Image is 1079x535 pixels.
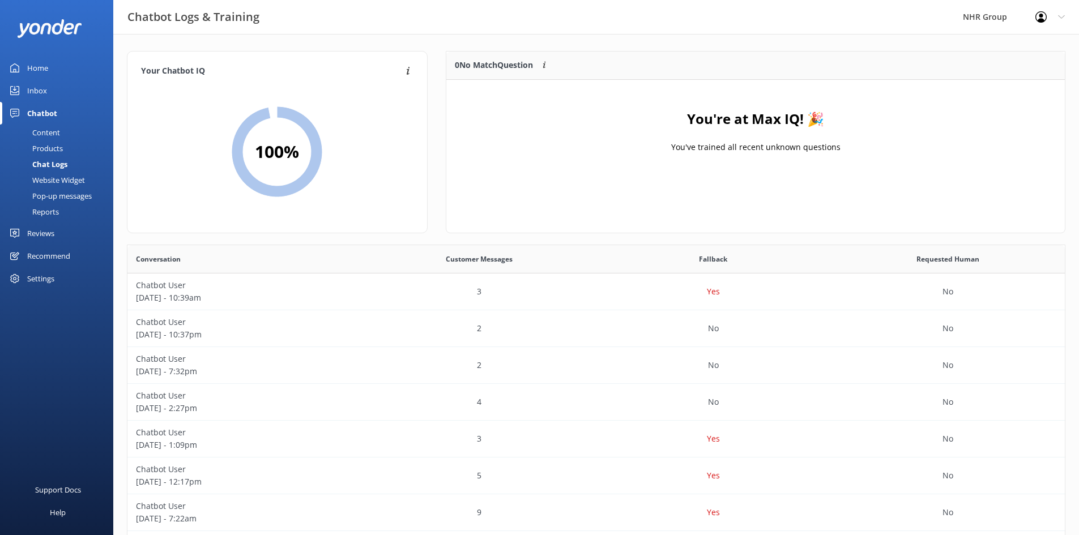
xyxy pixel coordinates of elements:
div: Home [27,57,48,79]
div: Website Widget [7,172,85,188]
p: Chatbot User [136,426,353,439]
p: Yes [707,506,720,519]
p: [DATE] - 12:17pm [136,476,353,488]
div: row [127,310,1065,347]
p: No [942,433,953,445]
p: Chatbot User [136,390,353,402]
p: Chatbot User [136,316,353,328]
span: Requested Human [916,254,979,264]
div: row [127,494,1065,531]
p: 0 No Match Question [455,59,533,71]
p: No [708,359,719,371]
p: 4 [477,396,481,408]
div: Reviews [27,222,54,245]
h4: Your Chatbot IQ [141,65,403,78]
p: 2 [477,322,481,335]
p: 3 [477,285,481,298]
p: [DATE] - 7:22am [136,512,353,525]
a: Chat Logs [7,156,113,172]
div: row [127,273,1065,310]
h2: 100 % [255,138,299,165]
span: Fallback [699,254,727,264]
p: [DATE] - 1:09pm [136,439,353,451]
p: Chatbot User [136,463,353,476]
a: Pop-up messages [7,188,113,204]
span: Customer Messages [446,254,513,264]
div: grid [446,80,1065,193]
p: Yes [707,469,720,482]
p: 9 [477,506,481,519]
p: Chatbot User [136,353,353,365]
span: Conversation [136,254,181,264]
p: Yes [707,433,720,445]
p: 5 [477,469,481,482]
div: Settings [27,267,54,290]
p: 2 [477,359,481,371]
p: [DATE] - 2:27pm [136,402,353,414]
p: Yes [707,285,720,298]
div: Content [7,125,60,140]
div: Help [50,501,66,524]
p: No [942,359,953,371]
p: [DATE] - 10:39am [136,292,353,304]
p: You've trained all recent unknown questions [671,141,840,153]
div: Recommend [27,245,70,267]
div: Inbox [27,79,47,102]
p: Chatbot User [136,279,353,292]
div: Chat Logs [7,156,67,172]
a: Products [7,140,113,156]
p: No [942,506,953,519]
div: Products [7,140,63,156]
img: yonder-white-logo.png [17,19,82,38]
div: row [127,457,1065,494]
p: Chatbot User [136,500,353,512]
p: No [708,322,719,335]
p: No [942,469,953,482]
div: Support Docs [35,478,81,501]
div: row [127,421,1065,457]
p: No [942,396,953,408]
div: Chatbot [27,102,57,125]
h3: Chatbot Logs & Training [127,8,259,26]
a: Reports [7,204,113,220]
p: [DATE] - 10:37pm [136,328,353,341]
a: Website Widget [7,172,113,188]
h4: You're at Max IQ! 🎉 [687,108,824,130]
div: Pop-up messages [7,188,92,204]
div: row [127,384,1065,421]
p: No [942,285,953,298]
div: row [127,347,1065,384]
a: Content [7,125,113,140]
p: No [708,396,719,408]
p: [DATE] - 7:32pm [136,365,353,378]
div: Reports [7,204,59,220]
p: 3 [477,433,481,445]
p: No [942,322,953,335]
